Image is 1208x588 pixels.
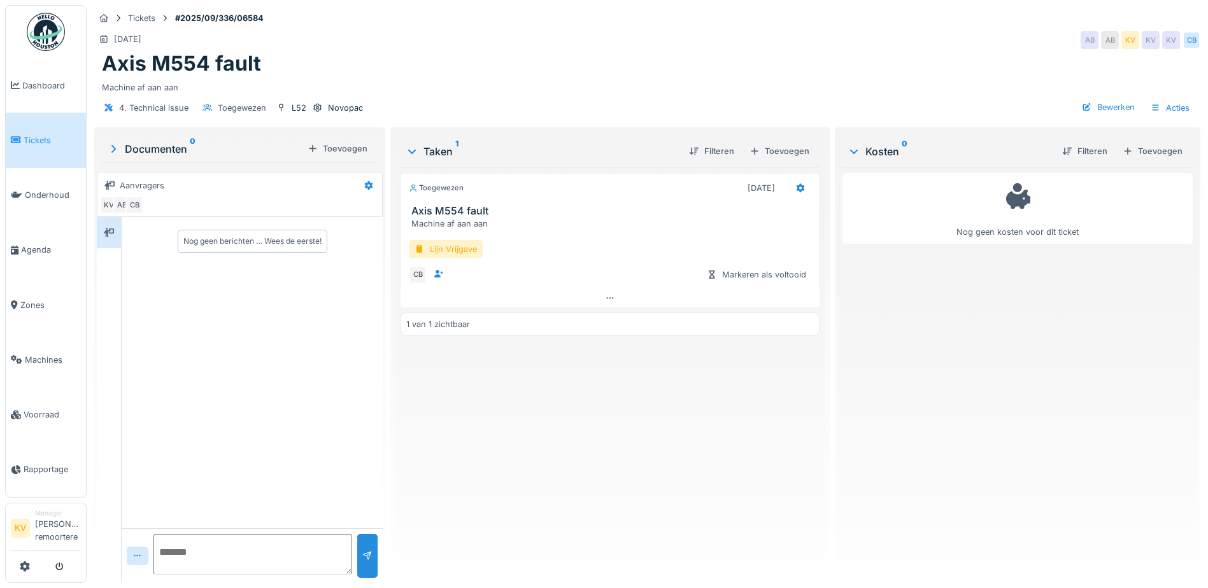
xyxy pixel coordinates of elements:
[1121,31,1139,49] div: KV
[120,179,164,192] div: Aanvragers
[11,519,30,538] li: KV
[1118,143,1188,160] div: Toevoegen
[125,196,143,214] div: CB
[1142,31,1160,49] div: KV
[409,266,427,284] div: CB
[6,168,86,223] a: Onderhoud
[6,277,86,332] a: Zones
[25,189,81,201] span: Onderhoud
[411,218,814,230] div: Machine af aan aan
[406,144,679,159] div: Taken
[24,134,81,146] span: Tickets
[119,102,188,114] div: 4. Technical issue
[25,354,81,366] span: Machines
[848,144,1052,159] div: Kosten
[1145,99,1195,117] div: Acties
[107,141,302,157] div: Documenten
[1081,31,1098,49] div: AB
[170,12,269,24] strong: #2025/09/336/06584
[114,33,141,45] div: [DATE]
[292,102,306,114] div: L52
[100,196,118,214] div: KV
[748,182,775,194] div: [DATE]
[684,143,739,160] div: Filteren
[35,508,81,518] div: Manager
[6,113,86,167] a: Tickets
[1057,143,1112,160] div: Filteren
[1101,31,1119,49] div: AB
[102,52,261,76] h1: Axis M554 fault
[328,102,363,114] div: Novopac
[6,58,86,113] a: Dashboard
[11,508,81,551] a: KV Manager[PERSON_NAME] remoortere
[902,144,907,159] sup: 0
[24,463,81,475] span: Rapportage
[1183,31,1200,49] div: CB
[1077,99,1140,116] div: Bewerken
[128,12,155,24] div: Tickets
[218,102,266,114] div: Toegewezen
[35,508,81,548] li: [PERSON_NAME] remoortere
[22,80,81,92] span: Dashboard
[6,442,86,497] a: Rapportage
[113,196,131,214] div: AB
[406,318,470,330] div: 1 van 1 zichtbaar
[744,143,814,160] div: Toevoegen
[27,13,65,51] img: Badge_color-CXgf-gQk.svg
[455,144,458,159] sup: 1
[102,76,1193,94] div: Machine af aan aan
[6,388,86,442] a: Voorraad
[411,205,814,217] h3: Axis M554 fault
[6,332,86,387] a: Machines
[702,266,811,283] div: Markeren als voltooid
[20,299,81,311] span: Zones
[1162,31,1180,49] div: KV
[6,223,86,277] a: Agenda
[183,235,322,247] div: Nog geen berichten … Wees de eerste!
[409,240,483,258] div: Lijn Vrijgave
[21,244,81,256] span: Agenda
[190,141,195,157] sup: 0
[24,409,81,421] span: Voorraad
[851,179,1184,238] div: Nog geen kosten voor dit ticket
[302,140,373,157] div: Toevoegen
[409,183,464,193] div: Toegewezen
